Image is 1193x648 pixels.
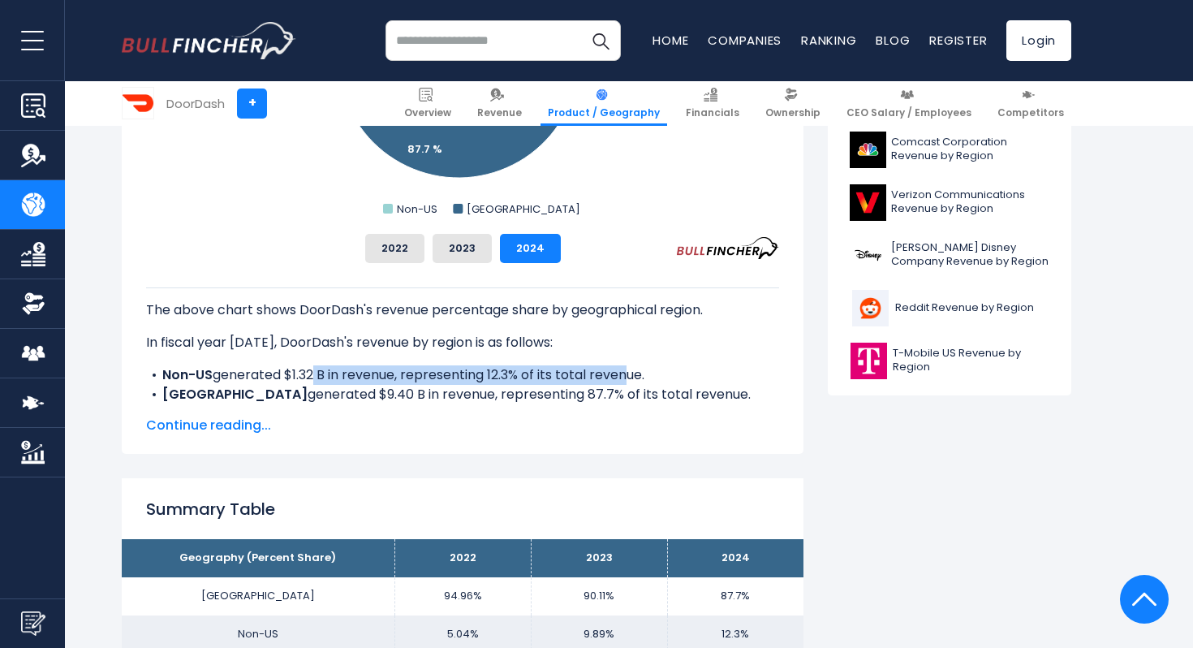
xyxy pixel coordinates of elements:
button: 2023 [433,234,492,263]
th: 2023 [531,539,667,577]
a: Competitors [990,81,1071,126]
text: 87.7 % [407,141,442,157]
span: CEO Salary / Employees [846,106,971,119]
text: Non-US [397,201,437,217]
a: + [237,89,267,119]
a: Companies [708,32,782,49]
a: Reddit Revenue by Region [840,286,1059,330]
span: Ownership [765,106,820,119]
div: The for DoorDash is the [GEOGRAPHIC_DATA], which represents 87.7% of its total revenue. The for D... [146,287,779,482]
th: Geography (Percent Share) [122,539,394,577]
th: 2024 [667,539,803,577]
a: Home [652,32,688,49]
a: Product / Geography [541,81,667,126]
div: DoorDash [166,94,225,113]
img: CMCSA logo [850,132,886,168]
b: [GEOGRAPHIC_DATA] [162,385,308,404]
span: Overview [404,106,451,119]
a: Go to homepage [122,22,296,59]
td: 90.11% [531,577,667,616]
span: Continue reading... [146,416,779,435]
li: generated $9.40 B in revenue, representing 87.7% of its total revenue. [146,385,779,404]
h2: Summary Table [146,497,779,521]
img: DASH logo [123,88,153,119]
span: Verizon Communications Revenue by Region [891,188,1049,216]
span: T-Mobile US Revenue by Region [893,347,1049,374]
td: 87.7% [667,577,803,616]
a: Overview [397,81,459,126]
a: Blog [876,32,910,49]
a: Ownership [758,81,828,126]
a: Verizon Communications Revenue by Region [840,180,1059,225]
li: generated $1.32 B in revenue, representing 12.3% of its total revenue. [146,365,779,385]
td: [GEOGRAPHIC_DATA] [122,577,394,616]
img: TMUS logo [850,343,888,379]
a: CEO Salary / Employees [839,81,979,126]
a: Login [1006,20,1071,61]
img: VZ logo [850,184,886,221]
span: Revenue [477,106,522,119]
a: Comcast Corporation Revenue by Region [840,127,1059,172]
text: [GEOGRAPHIC_DATA] [467,201,580,217]
a: [PERSON_NAME] Disney Company Revenue by Region [840,233,1059,278]
th: 2022 [394,539,531,577]
button: 2022 [365,234,424,263]
p: In fiscal year [DATE], DoorDash's revenue by region is as follows: [146,333,779,352]
span: Product / Geography [548,106,660,119]
span: Comcast Corporation Revenue by Region [891,136,1049,163]
a: Financials [678,81,747,126]
a: Register [929,32,987,49]
span: Reddit Revenue by Region [895,301,1034,315]
p: The above chart shows DoorDash's revenue percentage share by geographical region. [146,300,779,320]
button: Search [580,20,621,61]
img: bullfincher logo [122,22,296,59]
span: [PERSON_NAME] Disney Company Revenue by Region [891,241,1049,269]
a: Ranking [801,32,856,49]
img: RDDT logo [850,290,890,326]
a: Revenue [470,81,529,126]
b: Non-US [162,365,213,384]
a: T-Mobile US Revenue by Region [840,339,1059,383]
span: Financials [686,106,739,119]
td: 94.96% [394,577,531,616]
img: DIS logo [850,237,886,274]
button: 2024 [500,234,561,263]
span: Competitors [997,106,1064,119]
img: Ownership [21,292,45,316]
